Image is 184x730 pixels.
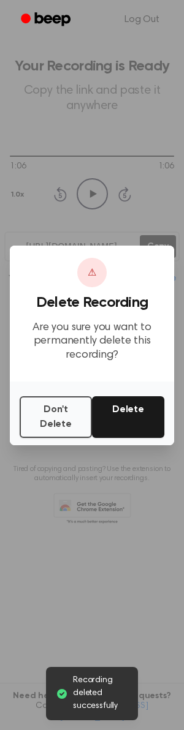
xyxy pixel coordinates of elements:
a: Log Out [112,5,172,34]
button: Don't Delete [20,396,92,438]
p: Are you sure you want to permanently delete this recording? [20,321,164,363]
h3: Delete Recording [20,295,164,311]
div: ⚠ [77,258,107,287]
button: Delete [92,396,164,438]
span: Recording deleted successfully [73,674,128,713]
a: Beep [12,8,82,32]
